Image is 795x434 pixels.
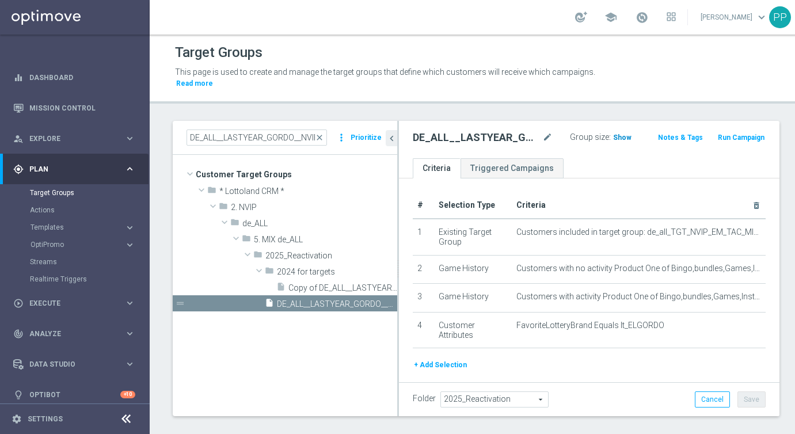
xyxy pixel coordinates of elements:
span: Explore [29,135,124,142]
a: Dashboard [29,62,135,93]
button: Notes & Tags [657,131,704,144]
span: 2. NVIP [231,203,397,212]
td: Existing Target Group [434,219,512,255]
label: Group size [570,132,609,142]
i: track_changes [13,329,24,339]
td: Game History [434,255,512,284]
div: Plan [13,164,124,174]
i: folder [230,218,239,231]
div: Templates [31,224,124,231]
div: Data Studio keyboard_arrow_right [13,360,136,369]
td: Game History [434,284,512,313]
span: 5. MIX de_ALL [254,235,397,245]
button: person_search Explore keyboard_arrow_right [13,134,136,143]
div: Actions [30,201,149,219]
i: keyboard_arrow_right [124,163,135,174]
span: Analyze [29,330,124,337]
button: + Add Selection [413,359,468,371]
div: track_changes Analyze keyboard_arrow_right [13,329,136,338]
span: keyboard_arrow_down [755,11,768,24]
i: insert_drive_file [276,282,286,295]
a: Criteria [413,158,461,178]
i: play_circle_outline [13,298,24,309]
button: Read more [175,77,214,90]
i: folder [207,185,216,199]
td: 2 [413,255,434,284]
button: Cancel [695,391,730,408]
h2: DE_ALL__LASTYEAR_GORDO__NVIP_EMA_TAC_MIX [413,131,540,144]
i: folder [219,201,228,215]
button: gps_fixed Plan keyboard_arrow_right [13,165,136,174]
i: keyboard_arrow_right [124,239,135,250]
i: folder [265,266,274,279]
i: lightbulb [13,390,24,400]
button: play_circle_outline Execute keyboard_arrow_right [13,299,136,308]
span: Customers with no activity Product One of Bingo,bundles,Games,Instant Games,Lottery,Scratchcard,S... [516,264,761,273]
i: keyboard_arrow_right [124,359,135,370]
button: Prioritize [349,130,383,146]
th: Selection Type [434,192,512,219]
span: close [315,133,324,142]
div: +10 [120,391,135,398]
button: chevron_left [386,130,397,146]
button: equalizer Dashboard [13,73,136,82]
div: Execute [13,298,124,309]
i: person_search [13,134,24,144]
span: OptiPromo [31,241,113,248]
div: OptiPromo keyboard_arrow_right [30,240,136,249]
span: FavoriteLotteryBrand Equals lt_ELGORDO [516,321,664,330]
span: Show [613,134,632,142]
span: Copy of DE_ALL__LASTYEAR_GORDO__NVIP_EMA_TAC_MIX [288,283,397,293]
span: This page is used to create and manage the target groups that define which customers will receive... [175,67,595,77]
i: folder [253,250,263,263]
button: Templates keyboard_arrow_right [30,223,136,232]
a: Realtime Triggers [30,275,120,284]
div: Realtime Triggers [30,271,149,288]
span: de_ALL [242,219,397,229]
div: PP [769,6,791,28]
span: Execute [29,300,124,307]
i: settings [12,414,22,424]
i: keyboard_arrow_right [124,133,135,144]
div: Explore [13,134,124,144]
i: chevron_left [386,133,397,144]
div: Analyze [13,329,124,339]
span: Plan [29,166,124,173]
a: Actions [30,205,120,215]
a: Optibot [29,379,120,410]
i: keyboard_arrow_right [124,222,135,233]
a: Triggered Campaigns [461,158,564,178]
a: Streams [30,257,120,267]
span: Customer Target Groups [196,166,397,182]
div: Target Groups [30,184,149,201]
i: folder [242,234,251,247]
span: 2024 for targets [277,267,397,277]
button: lightbulb Optibot +10 [13,390,136,399]
span: school [604,11,617,24]
span: Customers with activity Product One of Bingo,bundles,Games,Instant Games,Lottery,Scratchcard,Spor... [516,292,761,302]
i: gps_fixed [13,164,24,174]
label: Folder [413,394,436,403]
a: [PERSON_NAME]keyboard_arrow_down [699,9,769,26]
td: 4 [413,312,434,348]
button: Save [737,391,766,408]
div: Mission Control [13,93,135,123]
input: Quick find group or folder [187,130,327,146]
label: : [609,132,611,142]
i: insert_drive_file [265,298,274,311]
button: Mission Control [13,104,136,113]
a: Target Groups [30,188,120,197]
div: Dashboard [13,62,135,93]
span: * Lottoland CRM * [219,186,397,196]
span: Customers included in target group: de_all_TGT_NVIP_EM_TAC_MIX__BASE_OPTEDIN [516,227,761,237]
i: delete_forever [752,201,761,210]
a: Mission Control [29,93,135,123]
i: more_vert [336,130,347,146]
td: 3 [413,284,434,313]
